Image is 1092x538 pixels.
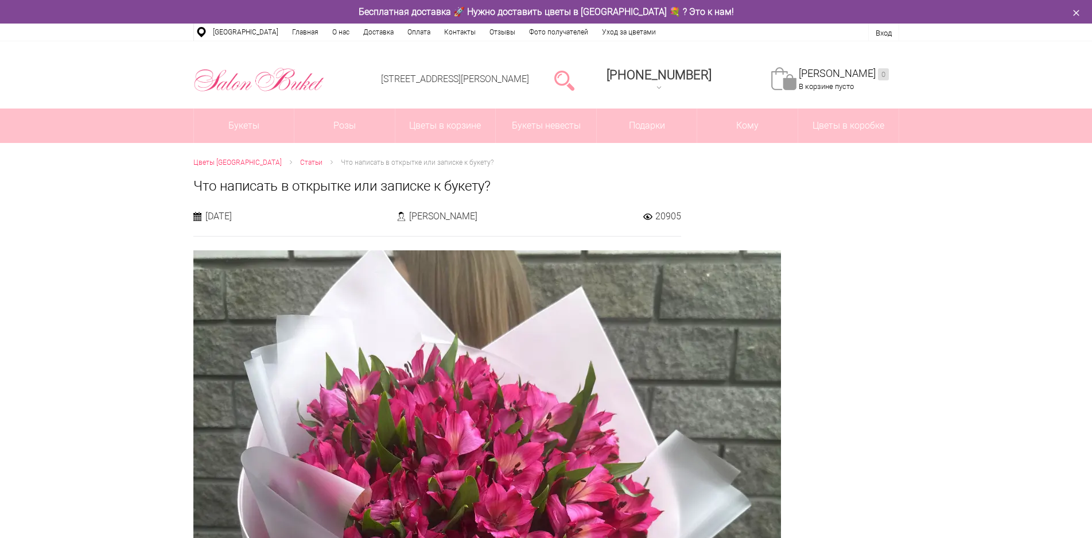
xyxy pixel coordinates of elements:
[437,24,483,41] a: Контакты
[300,157,322,169] a: Статьи
[206,24,285,41] a: [GEOGRAPHIC_DATA]
[878,68,889,80] ins: 0
[876,29,892,37] a: Вход
[381,73,529,84] a: [STREET_ADDRESS][PERSON_NAME]
[193,176,899,196] h1: Что написать в открытке или записке к букету?
[483,24,522,41] a: Отзывы
[285,24,325,41] a: Главная
[799,67,889,80] a: [PERSON_NAME]
[401,24,437,41] a: Оплата
[595,24,663,41] a: Уход за цветами
[798,109,899,143] a: Цветы в коробке
[409,210,477,222] span: [PERSON_NAME]
[597,109,697,143] a: Подарки
[294,109,395,143] a: Розы
[799,82,854,91] span: В корзине пусто
[193,157,282,169] a: Цветы [GEOGRAPHIC_DATA]
[395,109,496,143] a: Цветы в корзине
[356,24,401,41] a: Доставка
[522,24,595,41] a: Фото получателей
[193,65,325,95] img: Цветы Нижний Новгород
[300,158,322,167] span: Статьи
[341,158,493,167] span: Что написать в открытке или записке к букету?
[655,210,681,222] span: 20905
[185,6,908,18] div: Бесплатная доставка 🚀 Нужно доставить цветы в [GEOGRAPHIC_DATA] 💐 ? Это к нам!
[607,68,712,82] div: [PHONE_NUMBER]
[325,24,356,41] a: О нас
[205,210,232,222] span: [DATE]
[193,158,282,167] span: Цветы [GEOGRAPHIC_DATA]
[697,109,798,143] span: Кому
[600,64,718,96] a: [PHONE_NUMBER]
[194,109,294,143] a: Букеты
[496,109,596,143] a: Букеты невесты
